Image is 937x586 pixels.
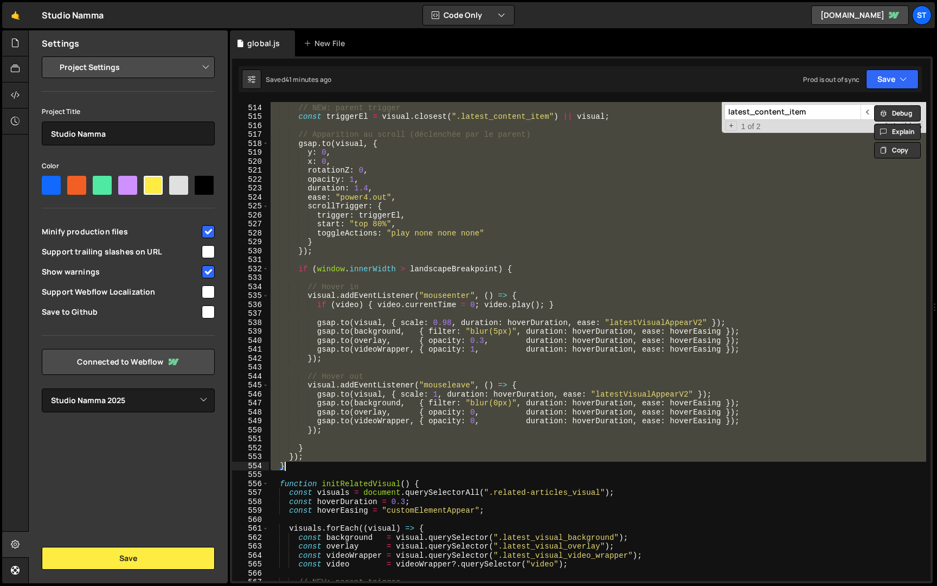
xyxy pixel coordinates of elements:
[42,266,200,277] span: Show warnings
[42,37,79,49] h2: Settings
[232,309,269,319] div: 537
[42,349,215,375] a: Connected to Webflow
[266,75,331,84] div: Saved
[232,345,269,354] div: 541
[232,130,269,139] div: 517
[42,286,200,297] span: Support Webflow Localization
[737,122,765,131] span: 1 of 2
[42,307,200,317] span: Save to Github
[232,229,269,238] div: 528
[232,157,269,167] div: 520
[232,488,269,498] div: 557
[232,327,269,336] div: 539
[232,220,269,229] div: 527
[232,166,269,175] div: 521
[912,5,932,25] a: St
[232,122,269,131] div: 516
[232,238,269,247] div: 529
[232,247,269,256] div: 530
[232,336,269,346] div: 540
[232,560,269,569] div: 565
[232,399,269,408] div: 547
[232,551,269,560] div: 564
[874,124,921,140] button: Explain
[232,390,269,399] div: 546
[232,202,269,211] div: 525
[42,9,104,22] div: Studio Namma
[232,283,269,292] div: 534
[232,256,269,265] div: 531
[285,75,331,84] div: 41 minutes ago
[232,148,269,157] div: 519
[232,533,269,543] div: 562
[42,246,200,257] span: Support trailing slashes on URL
[232,506,269,515] div: 559
[232,408,269,417] div: 548
[232,453,269,462] div: 553
[232,381,269,390] div: 545
[874,142,921,158] button: Copy
[232,417,269,426] div: 549
[232,301,269,310] div: 536
[232,193,269,202] div: 524
[232,435,269,444] div: 551
[232,265,269,274] div: 532
[42,161,59,171] label: Color
[232,291,269,301] div: 535
[232,319,269,328] div: 538
[232,273,269,283] div: 533
[724,104,861,120] input: Search for
[232,211,269,220] div: 526
[42,226,200,237] span: Minify production files
[232,524,269,533] div: 561
[232,426,269,435] div: 550
[232,139,269,149] div: 518
[232,542,269,551] div: 563
[232,480,269,489] div: 556
[42,106,80,117] label: Project Title
[861,104,876,120] span: ​
[866,69,919,89] button: Save
[232,363,269,372] div: 543
[232,175,269,184] div: 522
[726,121,737,131] span: Toggle Replace mode
[232,372,269,381] div: 544
[232,444,269,453] div: 552
[423,5,514,25] button: Code Only
[232,515,269,525] div: 560
[2,2,29,28] a: 🤙
[232,462,269,471] div: 554
[247,38,280,49] div: global.js
[232,112,269,122] div: 515
[42,122,215,145] input: Project name
[42,547,215,570] button: Save
[304,38,349,49] div: New File
[232,470,269,480] div: 555
[232,569,269,578] div: 566
[232,184,269,193] div: 523
[874,105,921,122] button: Debug
[803,75,859,84] div: Prod is out of sync
[811,5,909,25] a: [DOMAIN_NAME]
[232,498,269,507] div: 558
[232,354,269,364] div: 542
[232,104,269,113] div: 514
